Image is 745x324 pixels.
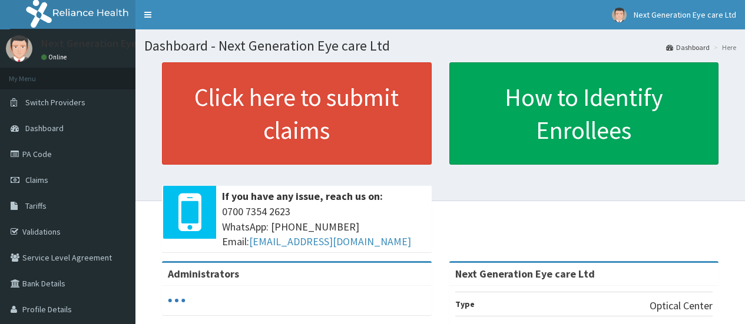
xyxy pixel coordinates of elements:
[25,175,48,185] span: Claims
[222,204,426,249] span: 0700 7354 2623 WhatsApp: [PHONE_NUMBER] Email:
[455,267,595,280] strong: Next Generation Eye care Ltd
[449,62,719,165] a: How to Identify Enrollees
[634,9,736,20] span: Next Generation Eye care Ltd
[666,42,710,52] a: Dashboard
[168,292,186,309] svg: audio-loading
[168,267,239,280] b: Administrators
[711,42,736,52] li: Here
[25,97,85,108] span: Switch Providers
[455,299,475,309] b: Type
[6,35,32,62] img: User Image
[162,62,432,165] a: Click here to submit claims
[25,201,47,211] span: Tariffs
[41,53,69,61] a: Online
[25,123,64,133] span: Dashboard
[144,38,736,54] h1: Dashboard - Next Generation Eye care Ltd
[41,38,178,49] p: Next Generation Eye care Ltd
[650,298,713,313] p: Optical Center
[222,189,383,203] b: If you have any issue, reach us on:
[249,235,411,248] a: [EMAIL_ADDRESS][DOMAIN_NAME]
[612,8,627,22] img: User Image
